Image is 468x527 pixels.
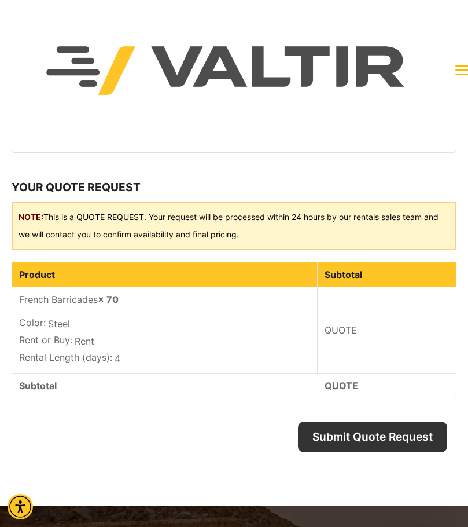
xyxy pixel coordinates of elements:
[12,373,318,398] th: Subtotal
[318,262,456,287] th: Subtotal
[19,333,310,350] p: Rent
[8,494,33,519] div: Accessibility Menu
[98,294,119,305] strong: × 70
[12,202,456,250] div: This is a QUOTE REQUEST. Your request will be processed within 24 hours by our rentals sales team...
[9,9,444,133] img: Valtir Rentals
[12,179,456,196] h3: Your quote request
[19,316,310,333] p: Steel
[19,316,46,330] dt: Color:
[298,422,447,452] button: Submit Quote Request
[19,350,310,368] p: 4
[19,333,72,347] dt: Rent or Buy:
[12,262,318,287] th: Product
[12,287,318,373] td: French Barricades
[318,287,456,373] td: QUOTE
[19,212,43,222] b: NOTE:
[19,350,112,364] dt: Rental Length (days):
[318,373,456,398] td: QUOTE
